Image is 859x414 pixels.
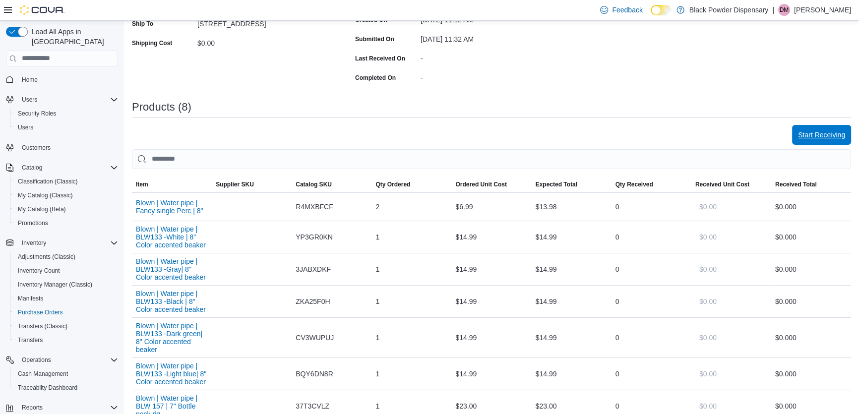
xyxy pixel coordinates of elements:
button: Received Unit Cost [691,177,771,192]
div: $0.00 0 [775,231,847,243]
a: Transfers (Classic) [14,320,71,332]
input: Dark Mode [651,5,672,15]
div: 0 [612,328,691,348]
div: 2 [371,197,451,217]
a: Inventory Manager (Classic) [14,279,96,291]
a: Home [18,74,42,86]
button: My Catalog (Beta) [10,202,122,216]
button: My Catalog (Classic) [10,188,122,202]
p: | [772,4,774,16]
button: Adjustments (Classic) [10,250,122,264]
span: Promotions [18,219,48,227]
div: $14.99 [451,227,531,247]
button: Home [2,72,122,87]
span: Transfers (Classic) [14,320,118,332]
label: Shipping Cost [132,39,172,47]
span: $0.00 [699,202,717,212]
span: Customers [18,141,118,154]
span: Inventory Manager (Classic) [14,279,118,291]
p: [PERSON_NAME] [794,4,851,16]
span: Transfers (Classic) [18,322,67,330]
button: Traceabilty Dashboard [10,381,122,395]
span: DM [780,4,789,16]
button: $0.00 [695,259,721,279]
div: 0 [612,259,691,279]
button: Purchase Orders [10,305,122,319]
button: $0.00 [695,328,721,348]
span: Users [18,94,118,106]
button: Inventory Count [10,264,122,278]
span: R4MXBFCF [296,201,333,213]
a: My Catalog (Beta) [14,203,70,215]
span: Users [14,121,118,133]
span: Promotions [14,217,118,229]
div: $0.00 0 [775,400,847,412]
label: Submitted On [355,35,394,43]
div: $0.00 0 [775,263,847,275]
button: $0.00 [695,227,721,247]
span: Home [18,73,118,86]
button: Blown | Water pipe | BLW133 -Black | 8" Color accented beaker [136,290,208,313]
span: Received Total [775,180,817,188]
span: Feedback [612,5,642,15]
span: Adjustments (Classic) [14,251,118,263]
span: My Catalog (Beta) [14,203,118,215]
button: Reports [18,402,47,414]
span: ZKA25F0H [296,296,330,307]
div: $14.99 [532,259,612,279]
button: Promotions [10,216,122,230]
button: Item [132,177,212,192]
span: Users [22,96,37,104]
button: Blown | Water pipe | Fancy single Perc | 8" [136,199,208,215]
span: CV3WUPUJ [296,332,334,344]
div: 1 [371,259,451,279]
div: $14.99 [532,227,612,247]
button: Blown | Water pipe | BLW133 -White | 8" Color accented beaker [136,225,208,249]
button: Expected Total [532,177,612,192]
a: Cash Management [14,368,72,380]
button: Qty Received [612,177,691,192]
button: Inventory Manager (Classic) [10,278,122,292]
span: $0.00 [699,296,717,306]
button: Cash Management [10,367,122,381]
button: Ordered Unit Cost [451,177,531,192]
div: $14.99 [451,292,531,311]
span: Operations [18,354,118,366]
button: Catalog SKU [292,177,371,192]
div: $0.00 0 [775,332,847,344]
a: Manifests [14,293,47,304]
span: Received Unit Cost [695,180,749,188]
h3: Products (8) [132,101,191,113]
button: Transfers [10,333,122,347]
div: $0.00 [197,35,330,47]
span: $0.00 [699,333,717,343]
button: $0.00 [695,292,721,311]
span: Purchase Orders [14,306,118,318]
button: Security Roles [10,107,122,120]
span: Catalog [22,164,42,172]
div: [STREET_ADDRESS] [197,16,330,28]
div: [DATE] 11:32 AM [421,31,553,43]
span: $0.00 [699,232,717,242]
button: Operations [18,354,55,366]
a: Customers [18,142,55,154]
div: 1 [371,328,451,348]
div: 1 [371,292,451,311]
div: 1 [371,227,451,247]
button: Supplier SKU [212,177,292,192]
div: 0 [612,197,691,217]
button: Manifests [10,292,122,305]
button: Catalog [18,162,46,174]
a: Users [14,121,37,133]
a: Transfers [14,334,47,346]
div: - [421,70,553,82]
div: $14.99 [451,364,531,384]
span: My Catalog (Classic) [18,191,73,199]
button: $0.00 [695,364,721,384]
span: $0.00 [699,401,717,411]
span: Manifests [18,295,43,302]
span: Security Roles [14,108,118,119]
span: Cash Management [18,370,68,378]
span: BQY6DN8R [296,368,333,380]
